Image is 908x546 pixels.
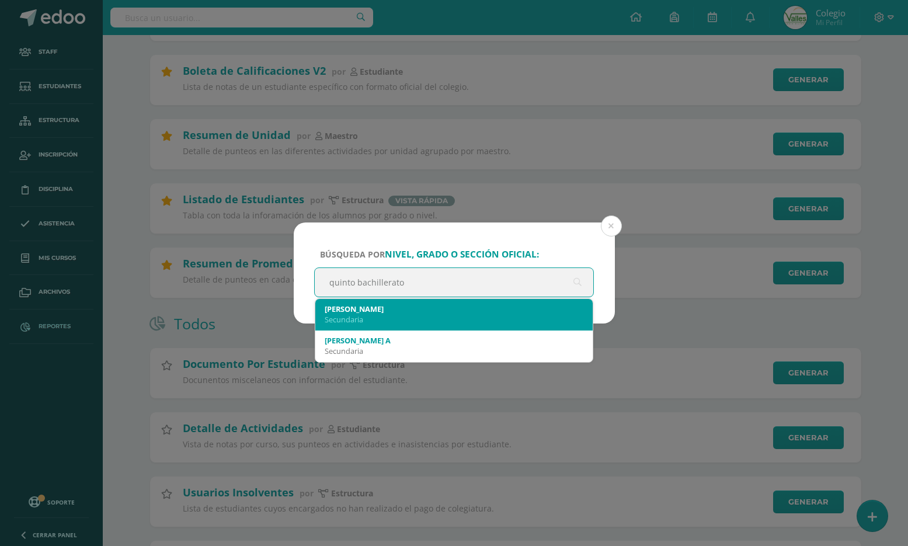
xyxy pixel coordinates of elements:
[325,335,584,346] div: [PERSON_NAME] A
[385,248,539,260] strong: nivel, grado o sección oficial:
[325,314,584,325] div: Secundaria
[601,215,622,237] button: Close (Esc)
[320,249,539,260] span: Búsqueda por
[325,346,584,356] div: Secundaria
[325,304,584,314] div: [PERSON_NAME]
[315,268,594,297] input: ej. Primero primaria, etc.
